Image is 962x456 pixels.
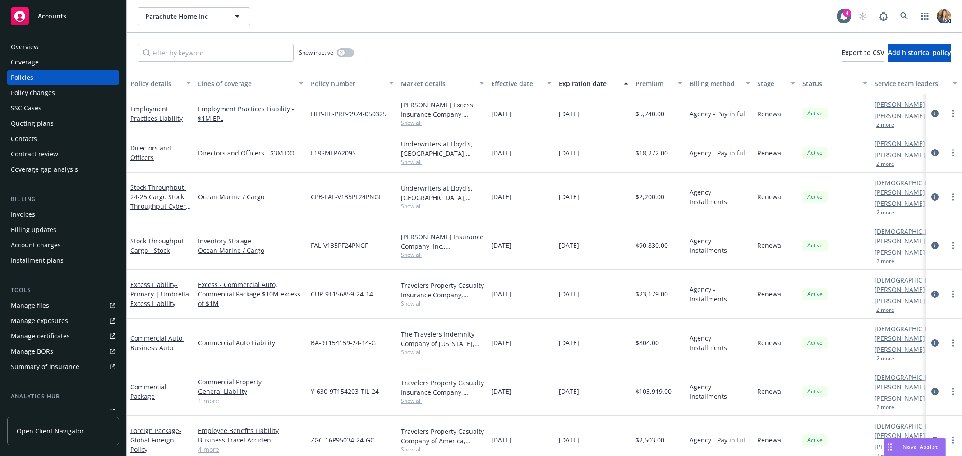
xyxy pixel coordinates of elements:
[7,86,119,100] a: Policy changes
[916,7,934,25] a: Switch app
[11,101,41,115] div: SSC Cases
[843,9,851,17] div: 4
[930,435,940,446] a: circleInformation
[854,7,872,25] a: Start snowing
[806,149,824,157] span: Active
[555,73,632,94] button: Expiration date
[11,116,54,131] div: Quoting plans
[930,108,940,119] a: circleInformation
[806,109,824,118] span: Active
[806,388,824,396] span: Active
[690,285,750,304] span: Agency - Installments
[875,111,925,120] a: [PERSON_NAME]
[311,148,356,158] span: L18SMLPA2095
[11,253,64,268] div: Installment plans
[7,314,119,328] a: Manage exposures
[842,44,884,62] button: Export to CSV
[11,132,37,146] div: Contacts
[7,116,119,131] a: Quoting plans
[876,161,894,167] button: 2 more
[635,79,672,88] div: Premium
[11,360,79,374] div: Summary of insurance
[875,178,945,197] a: [DEMOGRAPHIC_DATA][PERSON_NAME]
[198,426,304,435] a: Employee Benefits Liability
[11,86,55,100] div: Policy changes
[7,40,119,54] a: Overview
[635,387,672,396] span: $103,919.00
[690,435,747,445] span: Agency - Pay in full
[948,435,958,446] a: more
[401,329,484,348] div: The Travelers Indemnity Company of [US_STATE], Travelers Insurance
[401,446,484,453] span: Show all
[311,79,384,88] div: Policy number
[7,329,119,343] a: Manage certificates
[757,435,783,445] span: Renewal
[799,73,871,94] button: Status
[11,329,70,343] div: Manage certificates
[690,187,750,206] span: Agency - Installments
[401,158,484,166] span: Show all
[401,281,484,300] div: Travelers Property Casualty Insurance Company, Travelers Insurance
[130,280,189,308] a: Excess Liability
[311,289,373,299] span: CUP-9T156859-24-14
[875,247,925,257] a: [PERSON_NAME]
[7,207,119,222] a: Invoices
[875,139,925,148] a: [PERSON_NAME]
[876,259,894,264] button: 2 more
[690,79,740,88] div: Billing method
[311,435,374,445] span: ZGC-16P95034-24-GC
[198,192,304,201] a: Ocean Marine / Cargo
[635,109,664,119] span: $5,740.00
[875,345,925,354] a: [PERSON_NAME]
[198,435,304,445] a: Business Travel Accident
[7,286,119,295] div: Tools
[635,148,668,158] span: $18,272.00
[130,334,184,352] a: Commercial Auto
[757,148,783,158] span: Renewal
[401,232,484,251] div: [PERSON_NAME] Insurance Company, Inc., [PERSON_NAME] Group, [PERSON_NAME] Cargo
[401,348,484,356] span: Show all
[948,192,958,202] a: more
[7,238,119,252] a: Account charges
[875,275,945,294] a: [DEMOGRAPHIC_DATA][PERSON_NAME]
[690,382,750,401] span: Agency - Installments
[130,426,181,454] a: Foreign Package
[559,387,579,396] span: [DATE]
[17,426,84,436] span: Open Client Navigator
[401,100,484,119] div: [PERSON_NAME] Excess Insurance Company, [PERSON_NAME] Insurance Group, RT Specialty Insurance Ser...
[930,386,940,397] a: circleInformation
[7,298,119,313] a: Manage files
[198,396,304,406] a: 1 more
[871,73,961,94] button: Service team leaders
[806,436,824,444] span: Active
[635,241,668,250] span: $90,830.00
[491,338,511,347] span: [DATE]
[401,251,484,259] span: Show all
[198,148,304,158] a: Directors and Officers - $3M DO
[690,148,747,158] span: Agency - Pay in full
[876,405,894,410] button: 2 more
[806,290,824,298] span: Active
[130,426,181,454] span: - Global Foreign Policy
[948,147,958,158] a: more
[559,192,579,201] span: [DATE]
[875,100,925,109] a: [PERSON_NAME]
[806,193,824,201] span: Active
[757,289,783,299] span: Renewal
[311,387,379,396] span: Y-630-9T154203-TIL-24
[198,377,304,387] a: Commercial Property
[7,360,119,374] a: Summary of insurance
[7,195,119,204] div: Billing
[7,101,119,115] a: SSC Cases
[7,344,119,359] a: Manage BORs
[11,207,35,222] div: Invoices
[884,438,895,456] div: Drag to move
[130,79,181,88] div: Policy details
[876,356,894,361] button: 2 more
[130,144,171,162] a: Directors and Officers
[559,241,579,250] span: [DATE]
[948,108,958,119] a: more
[38,13,66,20] span: Accounts
[397,73,488,94] button: Market details
[930,240,940,251] a: circleInformation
